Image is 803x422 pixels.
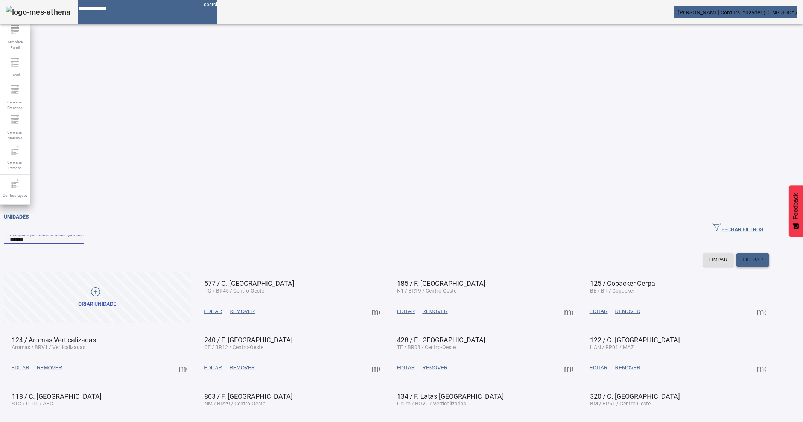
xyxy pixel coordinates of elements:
span: NM / BR29 / Centro-Oeste [204,401,265,407]
span: REMOVER [615,364,640,372]
button: REMOVER [226,305,259,318]
span: 577 / C. [GEOGRAPHIC_DATA] [204,279,294,287]
span: BM / BR51 / Centro-Oeste [590,401,651,407]
button: EDITAR [200,305,226,318]
span: N1 / BR19 / Centro-Oeste [397,288,457,294]
span: FILTRAR [742,256,763,264]
span: EDITAR [590,308,608,315]
span: Oruro / BOV1 / Verticalizadas [397,401,467,407]
span: 428 / F. [GEOGRAPHIC_DATA] [397,336,486,344]
span: 118 / C. [GEOGRAPHIC_DATA] [12,392,102,400]
span: LIMPAR [709,256,728,264]
button: Mais [369,305,383,318]
span: PG / BR45 / Centro-Oeste [204,288,264,294]
span: EDITAR [204,308,222,315]
span: REMOVER [37,364,62,372]
span: Gerenciar Processo [4,97,26,113]
span: Gerenciar Paradas [4,157,26,173]
span: REMOVER [230,364,255,372]
span: EDITAR [11,364,29,372]
span: EDITAR [397,364,415,372]
img: logo-mes-athena [6,6,71,18]
button: Mais [369,361,383,375]
button: EDITAR [8,361,33,375]
button: REMOVER [418,361,451,375]
span: FECHAR FILTROS [712,222,763,234]
span: [PERSON_NAME] Contursi Yuayder (CENG SODA) [678,9,797,15]
span: 320 / C. [GEOGRAPHIC_DATA] [590,392,680,400]
span: EDITAR [397,308,415,315]
span: 125 / Copacker Cerpa [590,279,655,287]
span: 803 / F. [GEOGRAPHIC_DATA] [204,392,293,400]
span: 122 / C. [GEOGRAPHIC_DATA] [590,336,680,344]
span: 124 / Aromas Verticalizadas [12,336,96,344]
button: Mais [176,361,190,375]
mat-label: Pesquise por Código descrição ou sigla [10,232,93,237]
span: Configurações [0,190,30,200]
button: REMOVER [611,361,644,375]
button: Mais [754,305,768,318]
button: FECHAR FILTROS [706,221,769,235]
button: REMOVER [418,305,451,318]
button: EDITAR [200,361,226,375]
span: 240 / F. [GEOGRAPHIC_DATA] [204,336,293,344]
span: CE / BR12 / Centro-Oeste [204,344,263,350]
button: EDITAR [586,305,611,318]
button: EDITAR [393,305,419,318]
button: EDITAR [586,361,611,375]
span: Gerenciar Materiais [4,127,26,143]
span: Feedback [792,193,799,219]
button: REMOVER [611,305,644,318]
span: EDITAR [204,364,222,372]
span: REMOVER [422,364,447,372]
span: Template Fabril [4,37,26,53]
button: EDITAR [393,361,419,375]
span: REMOVER [230,308,255,315]
span: STG / CL01 / ABC [12,401,53,407]
span: REMOVER [615,308,640,315]
div: Criar unidade [78,301,116,308]
button: Mais [562,305,575,318]
span: REMOVER [422,308,447,315]
span: BE / BR / Copacker [590,288,634,294]
span: 134 / F. Latas [GEOGRAPHIC_DATA] [397,392,504,400]
button: Feedback - Mostrar pesquisa [789,185,803,237]
button: Mais [754,361,768,375]
span: Unidades [4,214,29,220]
span: Aromas / BRV1 / Verticalizadas [12,344,85,350]
button: Mais [562,361,575,375]
button: REMOVER [226,361,259,375]
button: REMOVER [33,361,66,375]
span: HAN / RP01 / MAZ [590,344,634,350]
span: TE / BR08 / Centro-Oeste [397,344,456,350]
span: 185 / F. [GEOGRAPHIC_DATA] [397,279,486,287]
button: Criar unidade [4,272,191,323]
button: FILTRAR [736,253,769,267]
button: LIMPAR [703,253,734,267]
span: EDITAR [590,364,608,372]
span: Fabril [8,70,22,80]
